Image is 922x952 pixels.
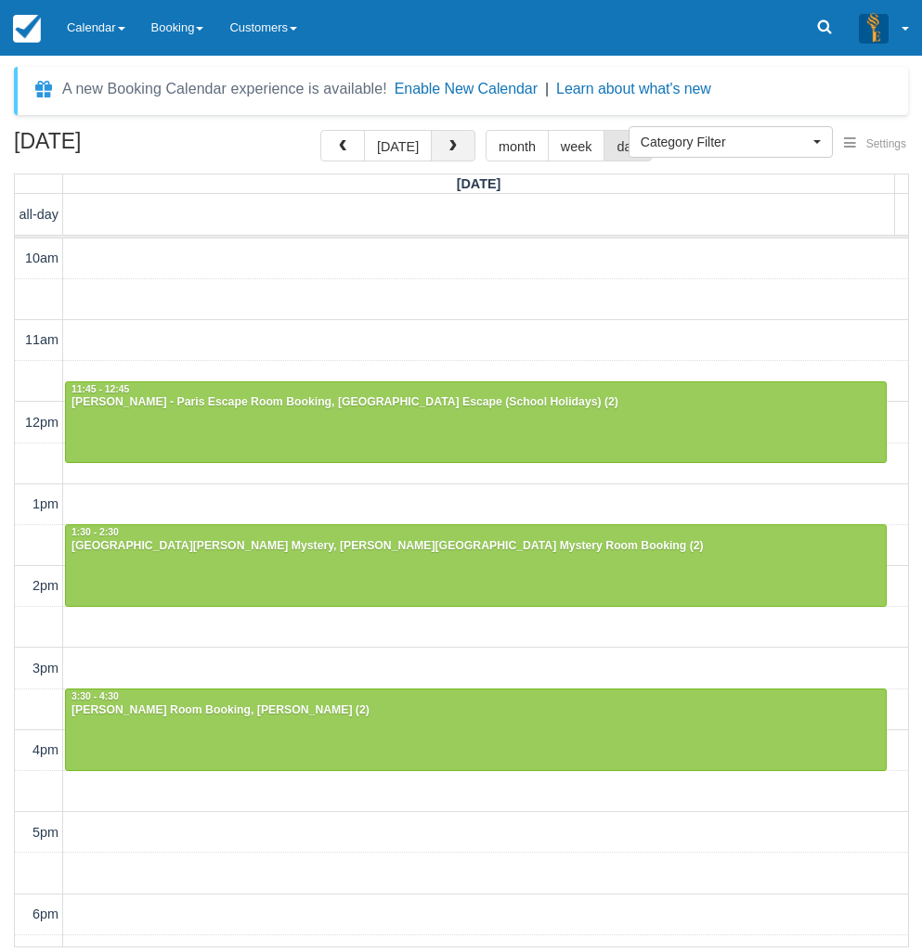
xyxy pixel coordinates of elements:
span: | [545,81,549,96]
span: 5pm [32,825,58,840]
span: 1pm [32,496,58,511]
span: 11:45 - 12:45 [71,384,129,394]
button: [DATE] [364,130,432,161]
h2: [DATE] [14,130,249,164]
span: 3pm [32,661,58,675]
span: 2pm [32,578,58,593]
div: [PERSON_NAME] - Paris Escape Room Booking, [GEOGRAPHIC_DATA] Escape (School Holidays) (2) [71,395,881,410]
button: Settings [833,131,917,158]
button: week [548,130,605,161]
button: day [604,130,651,161]
span: Settings [866,137,906,150]
button: Category Filter [629,126,833,158]
div: [PERSON_NAME] Room Booking, [PERSON_NAME] (2) [71,703,881,718]
span: 12pm [25,415,58,430]
img: checkfront-main-nav-mini-logo.png [13,15,41,43]
a: 11:45 - 12:45[PERSON_NAME] - Paris Escape Room Booking, [GEOGRAPHIC_DATA] Escape (School Holidays... [65,381,887,463]
a: 3:30 - 4:30[PERSON_NAME] Room Booking, [PERSON_NAME] (2) [65,688,887,770]
img: A3 [859,13,889,43]
span: all-day [19,207,58,222]
a: 1:30 - 2:30[GEOGRAPHIC_DATA][PERSON_NAME] Mystery, [PERSON_NAME][GEOGRAPHIC_DATA] Mystery Room Bo... [65,524,887,606]
button: Enable New Calendar [395,80,538,98]
span: 6pm [32,907,58,921]
span: [DATE] [457,176,501,191]
span: 1:30 - 2:30 [71,527,119,537]
span: 4pm [32,742,58,757]
div: [GEOGRAPHIC_DATA][PERSON_NAME] Mystery, [PERSON_NAME][GEOGRAPHIC_DATA] Mystery Room Booking (2) [71,539,881,554]
span: 10am [25,251,58,265]
span: 3:30 - 4:30 [71,691,119,701]
span: Category Filter [641,133,809,151]
a: Learn about what's new [556,81,711,96]
button: month [486,130,549,161]
span: 11am [25,332,58,347]
div: A new Booking Calendar experience is available! [62,78,387,100]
